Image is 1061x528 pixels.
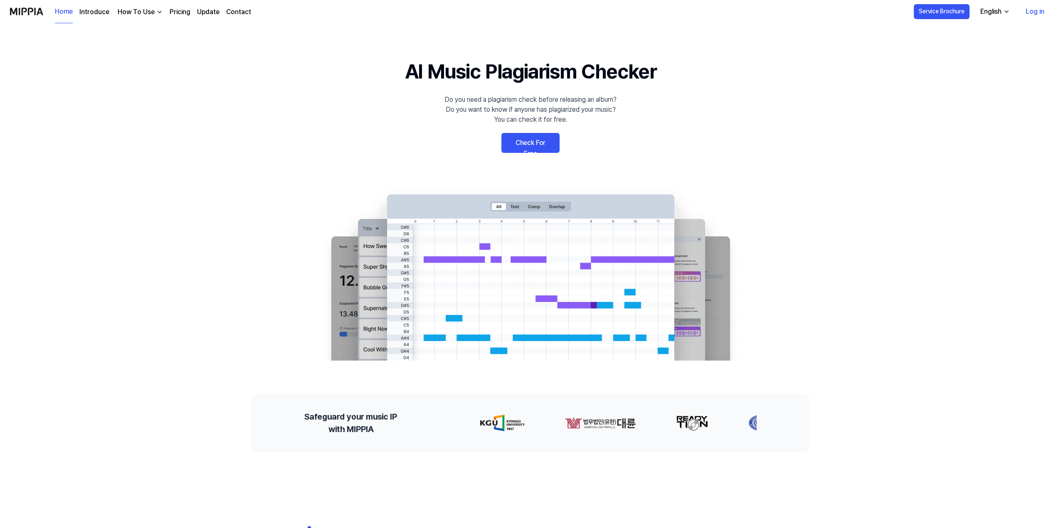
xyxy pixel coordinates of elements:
[197,7,220,17] a: Update
[974,3,1015,20] button: English
[79,7,109,17] a: Introduce
[405,56,656,86] h1: AI Music Plagiarism Checker
[748,415,774,431] img: partner-logo-3
[676,415,708,431] img: partner-logo-2
[314,186,747,361] img: main Image
[304,410,397,435] h2: Safeguard your music IP with MIPPIA
[156,9,163,15] img: down
[116,7,163,17] button: How To Use
[55,0,73,23] a: Home
[501,133,560,153] a: Check For Free
[170,7,190,17] a: Pricing
[226,7,251,17] a: Contact
[914,4,970,19] button: Service Brochure
[979,7,1003,17] div: English
[116,7,156,17] div: How To Use
[565,415,636,431] img: partner-logo-1
[444,95,617,125] div: Do you need a plagiarism check before releasing an album? Do you want to know if anyone has plagi...
[480,415,525,431] img: partner-logo-0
